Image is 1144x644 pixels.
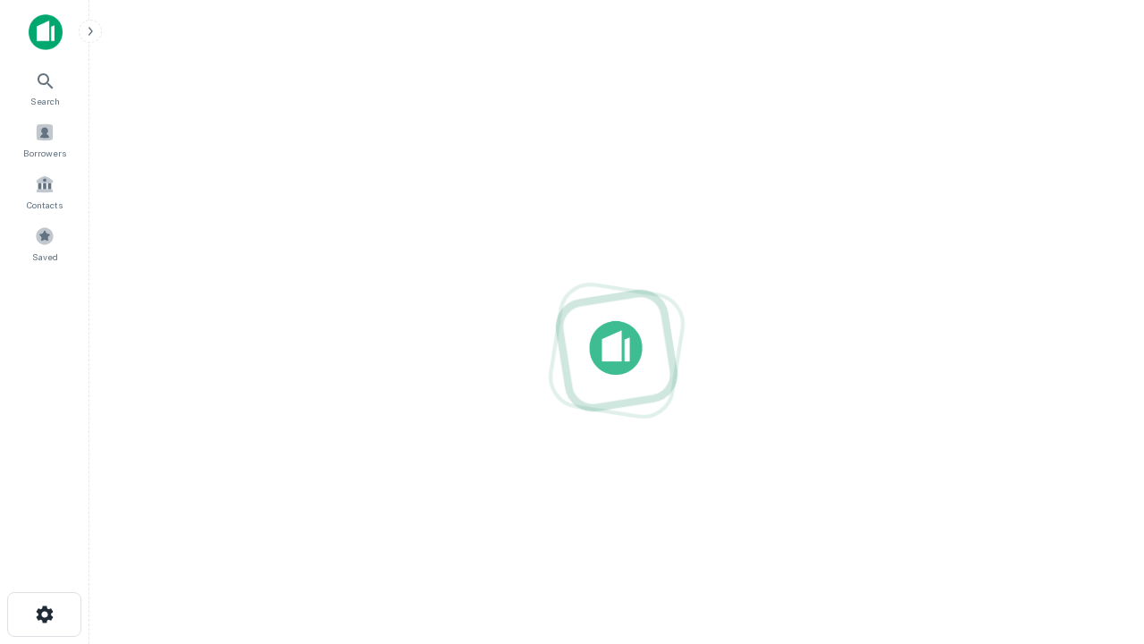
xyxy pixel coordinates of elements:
a: Search [5,64,84,112]
span: Borrowers [23,146,66,160]
iframe: Chat Widget [1055,444,1144,530]
img: capitalize-icon.png [29,14,63,50]
span: Contacts [27,198,63,212]
span: Search [30,94,60,108]
a: Saved [5,219,84,267]
a: Contacts [5,167,84,216]
span: Saved [32,250,58,264]
a: Borrowers [5,115,84,164]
